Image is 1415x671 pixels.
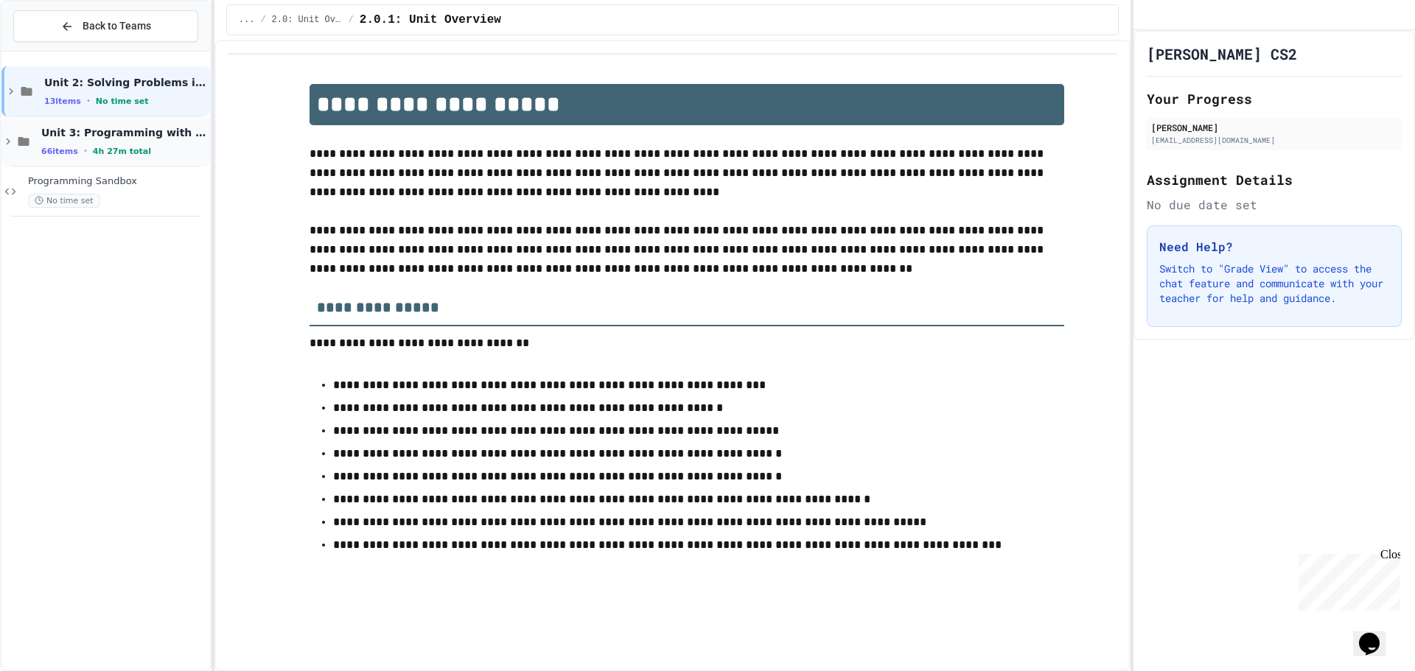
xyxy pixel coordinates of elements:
[41,126,207,139] span: Unit 3: Programming with Python
[1159,261,1389,306] p: Switch to "Grade View" to access the chat feature and communicate with your teacher for help and ...
[13,10,198,42] button: Back to Teams
[96,96,149,106] span: No time set
[1151,135,1397,146] div: [EMAIL_ADDRESS][DOMAIN_NAME]
[239,14,255,26] span: ...
[28,175,207,188] span: Programming Sandbox
[41,147,78,156] span: 66 items
[44,96,81,106] span: 13 items
[1147,196,1402,214] div: No due date set
[260,14,265,26] span: /
[6,6,102,94] div: Chat with us now!Close
[84,145,87,157] span: •
[1293,548,1400,611] iframe: chat widget
[1151,121,1397,134] div: [PERSON_NAME]
[272,14,343,26] span: 2.0: Unit Overview
[349,14,354,26] span: /
[1147,43,1297,64] h1: [PERSON_NAME] CS2
[360,11,501,29] span: 2.0.1: Unit Overview
[1147,88,1402,109] h2: Your Progress
[93,147,151,156] span: 4h 27m total
[1147,169,1402,190] h2: Assignment Details
[87,95,90,107] span: •
[44,76,207,89] span: Unit 2: Solving Problems in Computer Science
[1159,238,1389,256] h3: Need Help?
[1353,612,1400,656] iframe: chat widget
[28,194,100,208] span: No time set
[83,18,151,34] span: Back to Teams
